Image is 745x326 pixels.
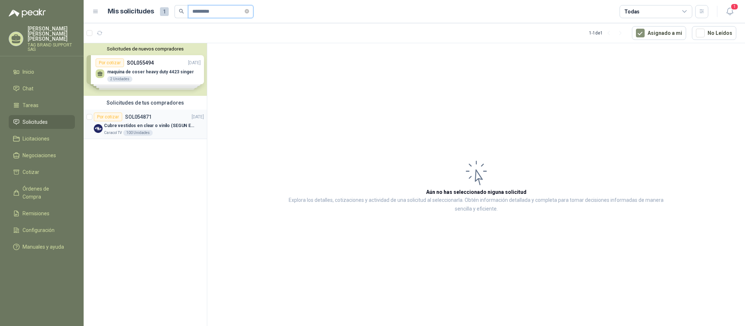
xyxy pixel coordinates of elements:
[125,114,152,119] p: SOL054871
[192,114,204,121] p: [DATE]
[23,85,33,93] span: Chat
[730,3,738,10] span: 1
[589,27,626,39] div: 1 - 1 de 1
[179,9,184,14] span: search
[9,9,46,17] img: Logo peakr
[9,223,75,237] a: Configuración
[9,240,75,254] a: Manuales y ayuda
[108,6,154,17] h1: Mis solicitudes
[692,26,736,40] button: No Leídos
[9,132,75,146] a: Licitaciones
[104,130,122,136] p: Caracol TV
[426,188,526,196] h3: Aún no has seleccionado niguna solicitud
[9,182,75,204] a: Órdenes de Compra
[94,113,122,121] div: Por cotizar
[28,43,75,52] p: TAG BRAND SUPPORT SAS
[23,135,49,143] span: Licitaciones
[9,165,75,179] a: Cotizar
[632,26,686,40] button: Asignado a mi
[23,209,49,217] span: Remisiones
[23,168,39,176] span: Cotizar
[23,185,68,201] span: Órdenes de Compra
[23,226,55,234] span: Configuración
[28,26,75,41] p: [PERSON_NAME] [PERSON_NAME] [PERSON_NAME]
[84,110,207,139] a: Por cotizarSOL054871[DATE] Company LogoCubre vestidos en clear o vinilo (SEGUN ESPECIFICACIONES D...
[9,207,75,220] a: Remisiones
[245,9,249,13] span: close-circle
[245,8,249,15] span: close-circle
[23,101,39,109] span: Tareas
[160,7,169,16] span: 1
[9,115,75,129] a: Solicitudes
[280,196,672,213] p: Explora los detalles, cotizaciones y actividad de una solicitud al seleccionarla. Obtén informaci...
[23,151,56,159] span: Negociaciones
[9,98,75,112] a: Tareas
[84,43,207,96] div: Solicitudes de nuevos compradoresPor cotizarSOL055494[DATE] maquina de coser heavy duty 4423 sing...
[94,124,103,133] img: Company Logo
[9,82,75,95] a: Chat
[87,46,204,52] button: Solicitudes de nuevos compradores
[9,65,75,79] a: Inicio
[23,118,48,126] span: Solicitudes
[84,96,207,110] div: Solicitudes de tus compradores
[104,122,195,129] p: Cubre vestidos en clear o vinilo (SEGUN ESPECIFICACIONES DEL ADJUNTO)
[123,130,153,136] div: 100 Unidades
[23,68,34,76] span: Inicio
[23,243,64,251] span: Manuales y ayuda
[624,8,640,16] div: Todas
[9,148,75,162] a: Negociaciones
[723,5,736,18] button: 1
